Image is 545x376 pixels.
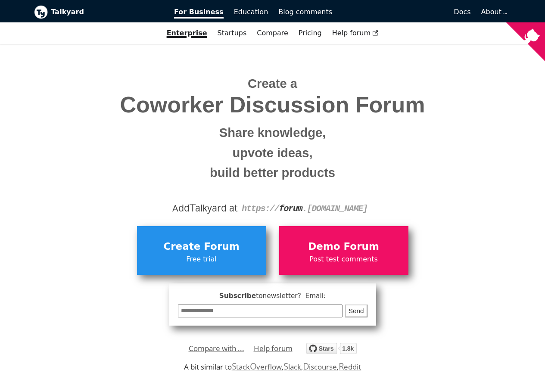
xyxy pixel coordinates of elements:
a: About [481,8,506,16]
a: Discourse [303,362,337,372]
a: Blog comments [273,5,337,19]
a: Help forum [327,26,384,40]
span: Education [234,8,268,16]
code: https:// . [DOMAIN_NAME] [242,204,367,214]
small: upvote ideas, [40,143,505,163]
a: Slack [283,362,301,372]
a: Compare with ... [189,342,244,355]
a: For Business [169,5,229,19]
span: T [190,199,196,215]
img: Talkyard logo [34,5,48,19]
a: Reddit [339,362,361,372]
a: Create ForumFree trial [137,226,266,274]
b: Talkyard [51,6,162,18]
span: Free trial [141,254,262,265]
span: R [339,360,344,372]
a: StackOverflow [232,362,282,372]
span: Blog comments [278,8,332,16]
span: Create Forum [141,239,262,255]
span: Coworker Discussion Forum [40,93,505,117]
span: S [232,360,237,372]
a: Pricing [293,26,327,40]
span: Help forum [332,29,379,37]
a: Star debiki/talkyard on GitHub [306,344,357,357]
span: to newsletter ? Email: [256,292,326,300]
button: Send [345,305,367,318]
a: Startups [212,26,252,40]
span: S [283,360,288,372]
a: Demo ForumPost test comments [279,226,408,274]
small: build better products [40,163,505,183]
span: D [303,360,309,372]
span: Docs [454,8,470,16]
a: Help forum [254,342,293,355]
img: talkyard.svg [306,343,357,354]
span: Subscribe [178,291,367,301]
a: Enterprise [162,26,212,40]
a: Talkyard logoTalkyard [34,5,162,19]
strong: forum [279,204,302,214]
span: For Business [174,8,224,19]
div: Add alkyard at [40,201,505,215]
a: Docs [337,5,476,19]
a: Compare [257,29,288,37]
span: Create a [248,77,297,90]
small: Share knowledge, [40,123,505,143]
span: Demo Forum [283,239,404,255]
a: Education [229,5,274,19]
span: Post test comments [283,254,404,265]
span: O [250,360,257,372]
